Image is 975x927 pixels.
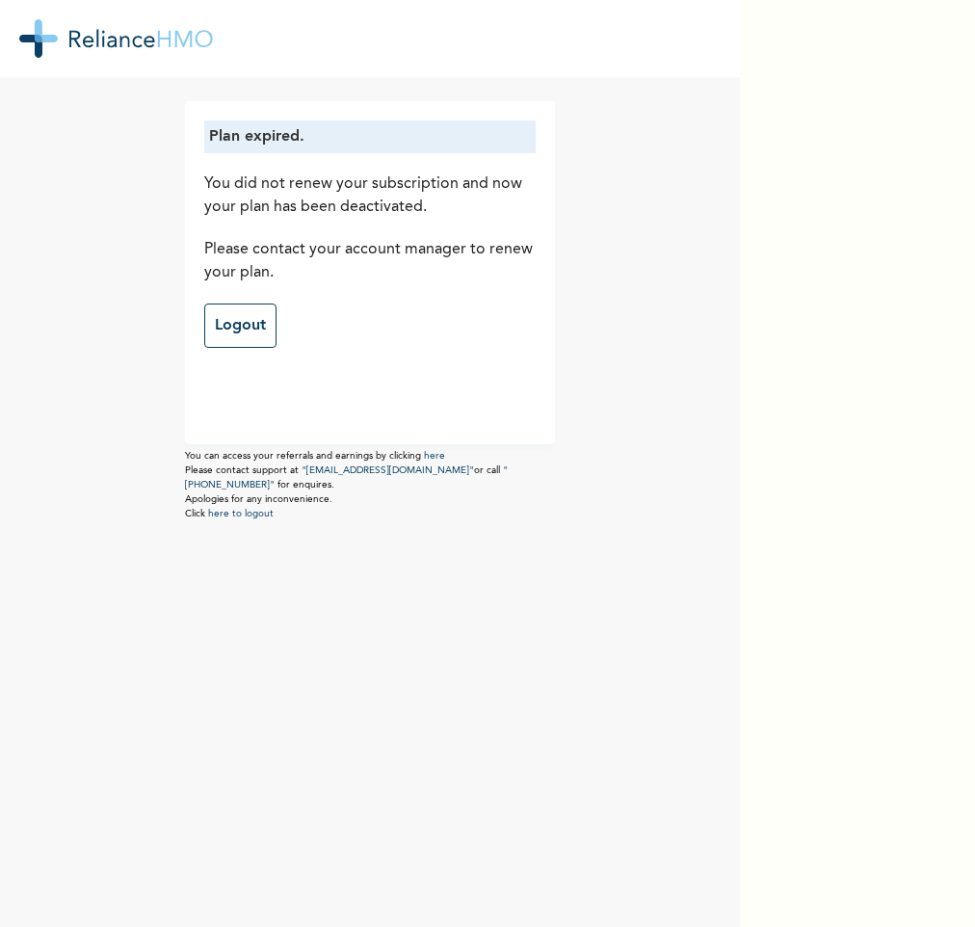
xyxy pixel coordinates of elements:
[204,304,277,348] a: Logout
[302,465,474,475] a: "[EMAIL_ADDRESS][DOMAIN_NAME]"
[204,172,536,219] p: You did not renew your subscription and now your plan has been deactivated.
[208,509,274,518] a: here to logout
[209,125,531,148] p: Plan expired.
[185,463,555,507] p: Please contact support at or call for enquires. Apologies for any inconvenience.
[424,451,445,461] a: here
[204,238,536,284] p: Please contact your account manager to renew your plan.
[19,19,213,58] img: RelianceHMO
[185,507,555,521] p: Click
[185,449,555,463] p: You can access your referrals and earnings by clicking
